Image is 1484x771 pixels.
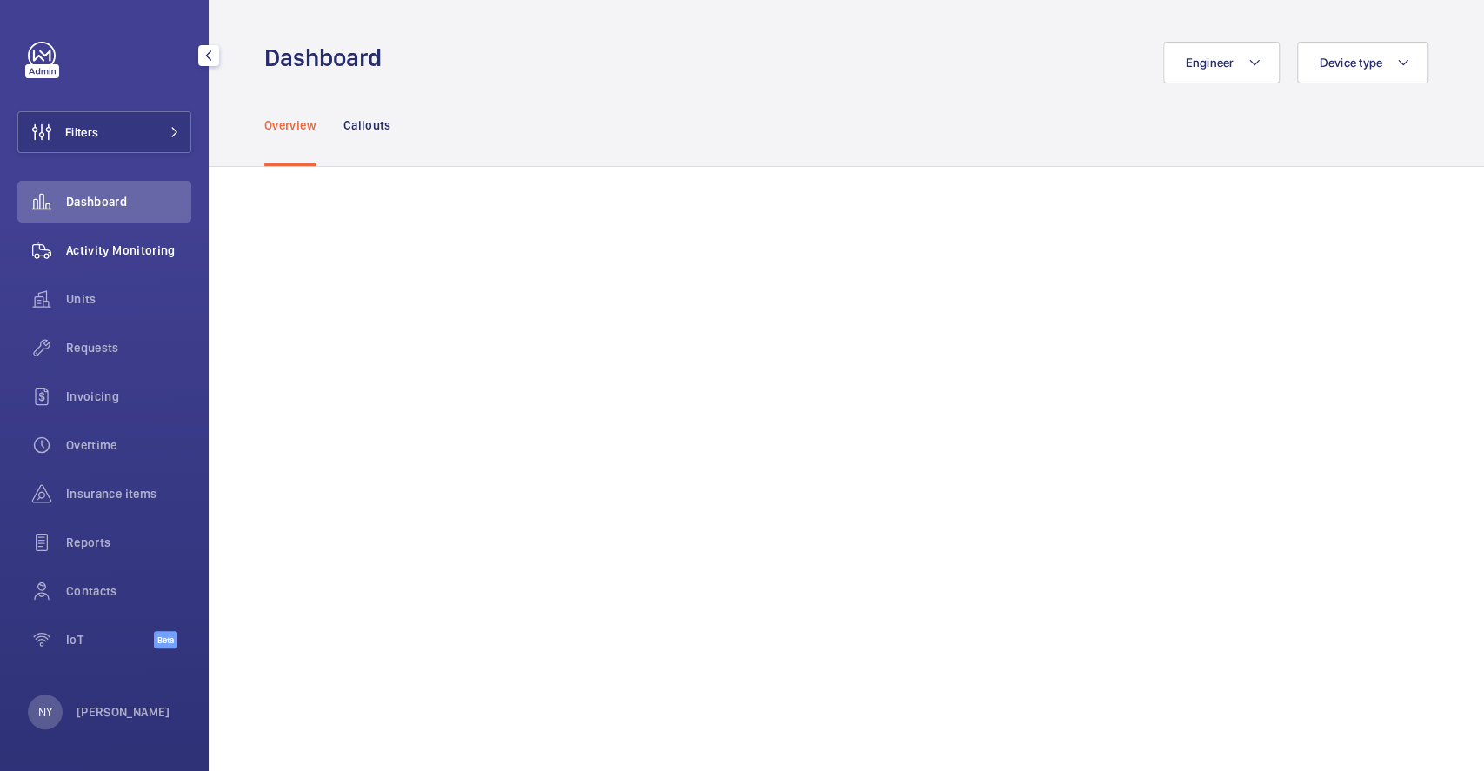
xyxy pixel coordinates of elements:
[66,290,191,308] span: Units
[77,703,170,721] p: [PERSON_NAME]
[154,631,177,648] span: Beta
[65,123,98,141] span: Filters
[38,703,52,721] p: NY
[66,485,191,502] span: Insurance items
[66,582,191,600] span: Contacts
[66,388,191,405] span: Invoicing
[66,193,191,210] span: Dashboard
[1319,56,1382,70] span: Device type
[264,116,316,134] p: Overview
[17,111,191,153] button: Filters
[66,631,154,648] span: IoT
[264,42,392,74] h1: Dashboard
[66,242,191,259] span: Activity Monitoring
[66,339,191,356] span: Requests
[1163,42,1280,83] button: Engineer
[1297,42,1428,83] button: Device type
[66,436,191,454] span: Overtime
[66,534,191,551] span: Reports
[343,116,391,134] p: Callouts
[1185,56,1234,70] span: Engineer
